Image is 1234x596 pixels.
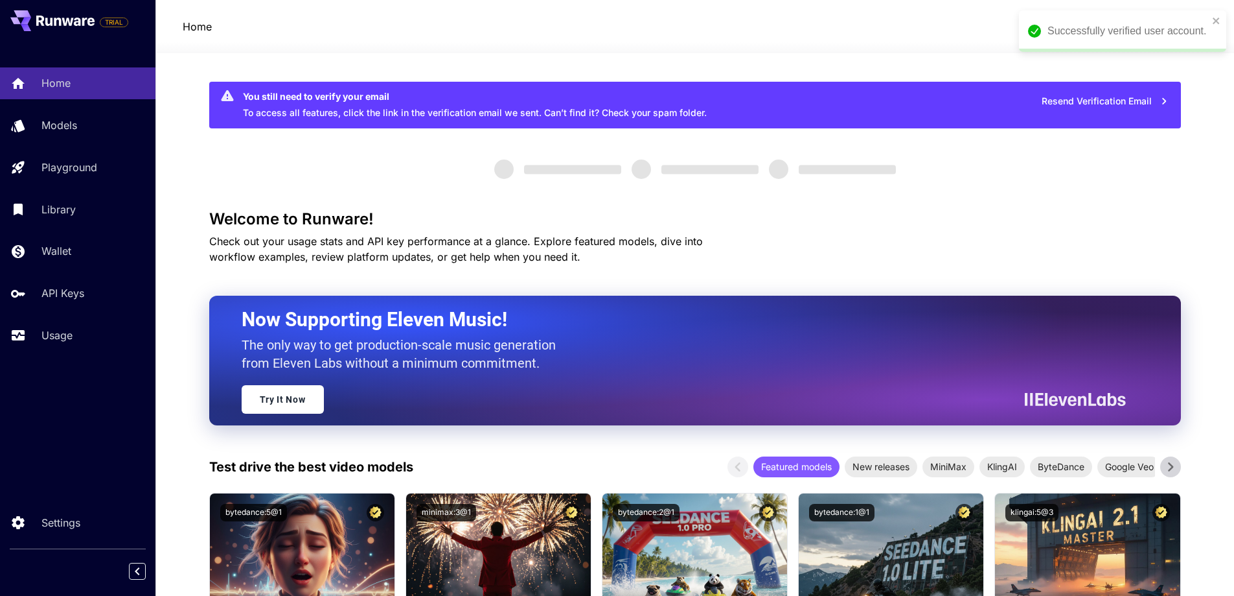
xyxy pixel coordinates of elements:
[209,457,413,477] p: Test drive the best video models
[955,504,973,521] button: Certified Model – Vetted for best performance and includes a commercial license.
[41,285,84,301] p: API Keys
[209,210,1181,228] h3: Welcome to Runware!
[41,515,80,530] p: Settings
[753,460,840,473] span: Featured models
[1030,460,1092,473] span: ByteDance
[209,235,703,263] span: Check out your usage stats and API key performance at a glance. Explore featured models, dive int...
[417,504,476,521] button: minimax:3@1
[845,457,917,477] div: New releases
[243,86,707,125] div: To access all features, click the link in the verification email we sent. Can’t find it? Check yo...
[41,202,76,217] p: Library
[100,18,128,27] span: TRIAL
[129,563,146,580] button: Collapse sidebar
[41,243,71,259] p: Wallet
[100,14,128,30] span: Add your payment card to enable full platform functionality.
[1097,457,1161,477] div: Google Veo
[1212,16,1221,26] button: close
[367,504,384,521] button: Certified Model – Vetted for best performance and includes a commercial license.
[242,385,324,414] a: Try It Now
[41,75,71,91] p: Home
[979,460,1025,473] span: KlingAI
[183,19,212,34] a: Home
[979,457,1025,477] div: KlingAI
[809,504,874,521] button: bytedance:1@1
[759,504,777,521] button: Certified Model – Vetted for best performance and includes a commercial license.
[41,160,97,175] p: Playground
[922,457,974,477] div: MiniMax
[243,89,707,103] div: You still need to verify your email
[41,328,73,343] p: Usage
[563,504,580,521] button: Certified Model – Vetted for best performance and includes a commercial license.
[41,117,77,133] p: Models
[1097,460,1161,473] span: Google Veo
[613,504,680,521] button: bytedance:2@1
[242,336,566,372] p: The only way to get production-scale music generation from Eleven Labs without a minimum commitment.
[845,460,917,473] span: New releases
[1169,534,1234,596] iframe: Chat Widget
[183,19,212,34] nav: breadcrumb
[753,457,840,477] div: Featured models
[242,307,1116,332] h2: Now Supporting Eleven Music!
[1034,88,1176,115] button: Resend Verification Email
[220,504,287,521] button: bytedance:5@1
[1047,23,1208,39] div: Successfully verified user account.
[1030,457,1092,477] div: ByteDance
[1005,504,1058,521] button: klingai:5@3
[1152,504,1170,521] button: Certified Model – Vetted for best performance and includes a commercial license.
[922,460,974,473] span: MiniMax
[139,560,155,583] div: Collapse sidebar
[1169,534,1234,596] div: Widget chat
